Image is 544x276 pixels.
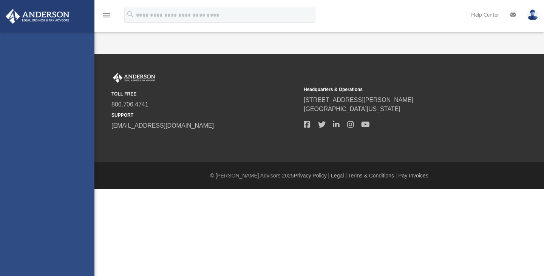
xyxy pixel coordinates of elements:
a: Legal | [331,173,347,179]
img: Anderson Advisors Platinum Portal [3,9,72,24]
small: Headquarters & Operations [304,86,491,93]
div: © [PERSON_NAME] Advisors 2025 [94,172,544,180]
a: [EMAIL_ADDRESS][DOMAIN_NAME] [111,122,214,129]
a: 800.706.4741 [111,101,148,108]
i: menu [102,11,111,20]
a: Pay Invoices [398,173,428,179]
a: [STREET_ADDRESS][PERSON_NAME] [304,97,413,103]
a: Terms & Conditions | [348,173,397,179]
small: SUPPORT [111,112,298,119]
a: [GEOGRAPHIC_DATA][US_STATE] [304,106,400,112]
a: Privacy Policy | [294,173,330,179]
i: search [126,10,134,19]
small: TOLL FREE [111,91,298,97]
img: User Pic [527,9,538,20]
img: Anderson Advisors Platinum Portal [111,73,157,83]
a: menu [102,14,111,20]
